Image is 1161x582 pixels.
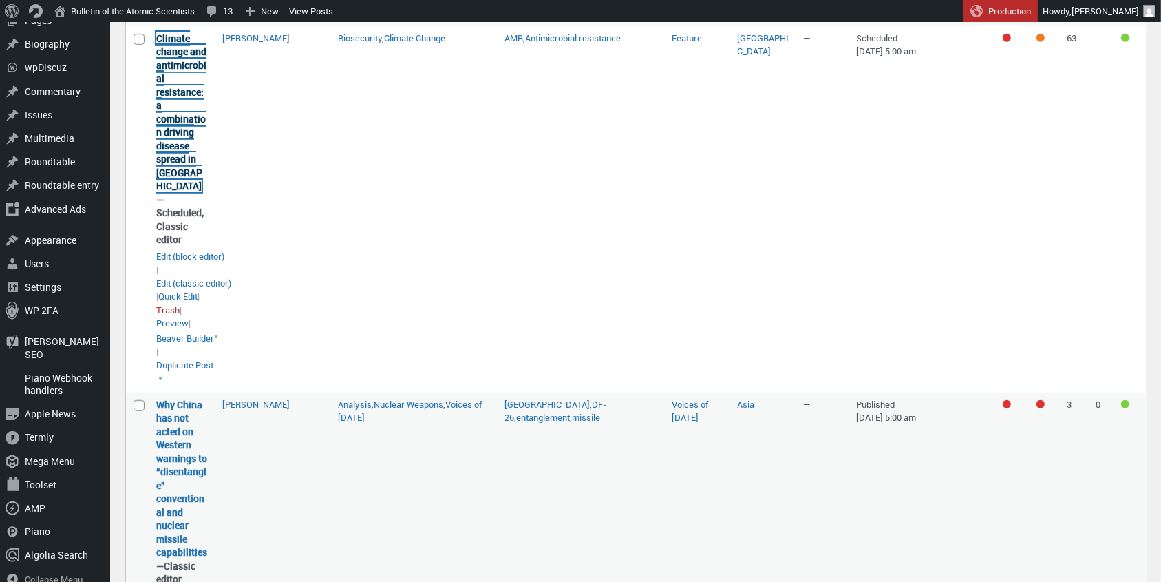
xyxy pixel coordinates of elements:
[338,32,382,44] a: Biosecurity
[1072,5,1139,17] span: [PERSON_NAME]
[156,206,204,219] span: Scheduled,
[156,398,207,559] a: “Why China has not acted on Western warnings to “disentangle” conventional and nuclear missile ca...
[156,304,182,316] span: |
[1121,34,1129,42] div: Good
[156,277,231,303] span: |
[516,411,570,424] a: entanglement
[158,290,200,302] span: |
[672,32,702,44] a: Feature
[803,32,811,44] span: —
[338,398,372,410] a: Analysis
[222,32,290,44] a: [PERSON_NAME]
[1003,400,1011,408] div: Focus keyphrase not set
[572,411,600,424] a: missile
[738,32,789,58] a: [GEOGRAPHIC_DATA]
[158,370,162,386] span: •
[156,332,218,358] span: |
[156,317,191,329] span: |
[504,398,607,424] a: DF-26
[338,398,482,424] a: Voices of [DATE]
[1060,26,1089,393] td: 63
[156,277,231,291] a: Edit “Climate change and antimicrobial resistance: a combination driving disease spread in Africa...
[1003,34,1011,42] div: Focus keyphrase not set
[672,398,708,424] a: Voices of [DATE]
[384,32,445,44] a: Climate Change
[156,250,224,264] a: Edit “Climate change and antimicrobial resistance: a combination driving disease spread in Africa...
[156,32,209,247] strong: —
[498,26,664,393] td: ,
[156,304,180,318] a: Move “Climate change and antimicrobial resistance: a combination driving disease spread in Africa...
[1036,34,1045,42] div: OK
[374,398,443,410] a: Nuclear Weapons
[1121,400,1129,408] div: Good
[504,32,523,44] a: AMR
[738,398,755,410] a: Asia
[849,26,992,393] td: Scheduled [DATE] 5:00 am
[214,329,218,345] span: •
[1036,400,1045,408] div: Needs improvement
[156,32,206,193] a: “Climate change and antimicrobial resistance: a combination driving disease spread in Africa” (Edit)
[156,220,188,247] span: Classic editor
[525,32,621,44] a: Antimicrobial resistance
[331,26,498,393] td: ,
[156,317,189,331] a: Preview “Climate change and antimicrobial resistance: a combination driving disease spread in Afr...
[222,398,290,410] a: [PERSON_NAME]
[504,398,590,410] a: [GEOGRAPHIC_DATA]
[156,331,218,346] a: Beaver Builder•
[156,250,224,276] span: |
[156,359,213,373] a: Duplicate Post
[158,290,198,302] button: Quick edit “Climate change and antimicrobial resistance: a combination driving disease spread in ...
[803,398,811,410] span: —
